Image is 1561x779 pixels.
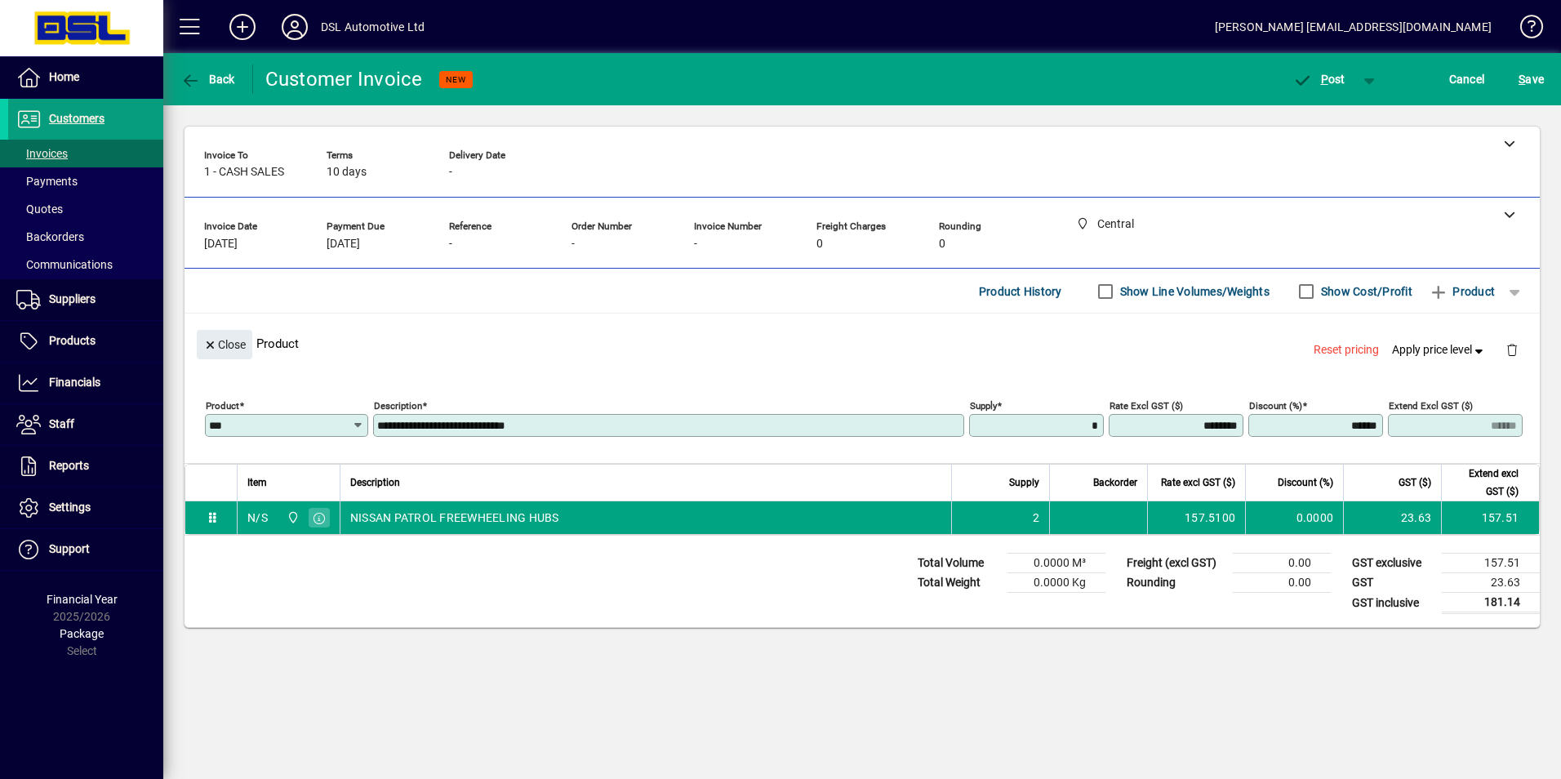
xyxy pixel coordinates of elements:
[1249,400,1302,412] mat-label: Discount (%)
[1508,3,1541,56] a: Knowledge Base
[979,278,1062,305] span: Product History
[1307,336,1385,365] button: Reset pricing
[176,65,239,94] button: Back
[1519,73,1525,86] span: S
[1389,400,1473,412] mat-label: Extend excl GST ($)
[16,230,84,243] span: Backorders
[1399,474,1431,492] span: GST ($)
[1117,283,1270,300] label: Show Line Volumes/Weights
[197,330,252,359] button: Close
[1009,474,1039,492] span: Supply
[1158,510,1235,526] div: 157.5100
[8,195,163,223] a: Quotes
[206,400,239,412] mat-label: Product
[909,554,1007,573] td: Total Volume
[1007,573,1105,593] td: 0.0000 Kg
[203,332,246,358] span: Close
[1429,278,1495,305] span: Product
[49,501,91,514] span: Settings
[449,238,452,251] span: -
[1118,573,1233,593] td: Rounding
[1318,283,1412,300] label: Show Cost/Profit
[204,238,238,251] span: [DATE]
[939,238,945,251] span: 0
[694,238,697,251] span: -
[49,417,74,430] span: Staff
[16,147,68,160] span: Invoices
[1245,501,1343,534] td: 0.0000
[1445,65,1489,94] button: Cancel
[1344,573,1442,593] td: GST
[193,336,256,351] app-page-header-button: Close
[8,446,163,487] a: Reports
[180,73,235,86] span: Back
[49,70,79,83] span: Home
[1161,474,1235,492] span: Rate excl GST ($)
[185,314,1540,373] div: Product
[8,529,163,570] a: Support
[265,66,423,92] div: Customer Invoice
[1118,554,1233,573] td: Freight (excl GST)
[8,57,163,98] a: Home
[571,238,575,251] span: -
[1314,341,1379,358] span: Reset pricing
[1278,474,1333,492] span: Discount (%)
[1492,330,1532,369] button: Delete
[49,112,105,125] span: Customers
[8,404,163,445] a: Staff
[49,376,100,389] span: Financials
[1514,65,1548,94] button: Save
[1452,465,1519,501] span: Extend excl GST ($)
[16,203,63,216] span: Quotes
[1343,501,1441,534] td: 23.63
[350,510,559,526] span: NISSAN PATROL FREEWHEELING HUBS
[282,509,301,527] span: Central
[1007,554,1105,573] td: 0.0000 M³
[1441,501,1539,534] td: 157.51
[1233,554,1331,573] td: 0.00
[350,474,400,492] span: Description
[1033,510,1039,526] span: 2
[1344,593,1442,613] td: GST inclusive
[1233,573,1331,593] td: 0.00
[49,292,96,305] span: Suppliers
[1093,474,1137,492] span: Backorder
[1392,341,1487,358] span: Apply price level
[1321,73,1328,86] span: P
[16,175,78,188] span: Payments
[216,12,269,42] button: Add
[449,166,452,179] span: -
[1284,65,1354,94] button: Post
[49,542,90,555] span: Support
[909,573,1007,593] td: Total Weight
[1519,66,1544,92] span: ave
[1449,66,1485,92] span: Cancel
[163,65,253,94] app-page-header-button: Back
[8,223,163,251] a: Backorders
[1344,554,1442,573] td: GST exclusive
[247,510,268,526] div: N/S
[49,459,89,472] span: Reports
[327,166,367,179] span: 10 days
[8,363,163,403] a: Financials
[8,321,163,362] a: Products
[446,74,466,85] span: NEW
[8,140,163,167] a: Invoices
[247,474,267,492] span: Item
[204,166,284,179] span: 1 - CASH SALES
[60,627,104,640] span: Package
[321,14,425,40] div: DSL Automotive Ltd
[1492,342,1532,357] app-page-header-button: Delete
[1442,554,1540,573] td: 157.51
[1292,73,1345,86] span: ost
[1215,14,1492,40] div: [PERSON_NAME] [EMAIL_ADDRESS][DOMAIN_NAME]
[1385,336,1493,365] button: Apply price level
[1110,400,1183,412] mat-label: Rate excl GST ($)
[16,258,113,271] span: Communications
[8,167,163,195] a: Payments
[1442,593,1540,613] td: 181.14
[269,12,321,42] button: Profile
[972,277,1069,306] button: Product History
[8,487,163,528] a: Settings
[970,400,997,412] mat-label: Supply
